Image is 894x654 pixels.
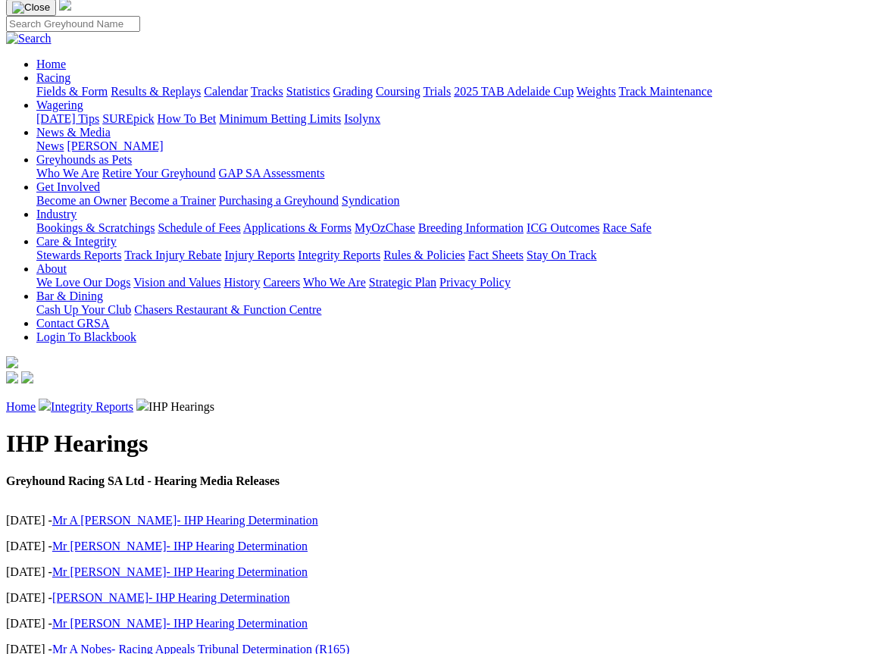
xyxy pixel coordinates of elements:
[36,112,99,125] a: [DATE] Tips
[6,399,888,414] p: IHP Hearings
[36,126,111,139] a: News & Media
[36,289,103,302] a: Bar & Dining
[102,112,154,125] a: SUREpick
[6,16,140,32] input: Search
[6,356,18,368] img: logo-grsa-white.png
[6,565,888,579] p: [DATE] -
[355,221,415,234] a: MyOzChase
[12,2,50,14] img: Close
[6,32,52,45] img: Search
[36,180,100,193] a: Get Involved
[6,617,888,631] p: [DATE] -
[36,276,130,289] a: We Love Our Dogs
[36,167,888,180] div: Greyhounds as Pets
[527,221,599,234] a: ICG Outcomes
[36,221,888,235] div: Industry
[6,400,36,413] a: Home
[303,276,366,289] a: Who We Are
[124,249,221,261] a: Track Injury Rebate
[251,85,283,98] a: Tracks
[418,221,524,234] a: Breeding Information
[102,167,216,180] a: Retire Your Greyhound
[36,221,155,234] a: Bookings & Scratchings
[52,514,318,527] a: Mr A [PERSON_NAME]- IHP Hearing Determination
[52,565,308,578] a: Mr [PERSON_NAME]- IHP Hearing Determination
[342,194,399,207] a: Syndication
[52,617,308,630] a: Mr [PERSON_NAME]- IHP Hearing Determination
[36,194,888,208] div: Get Involved
[36,139,64,152] a: News
[577,85,616,98] a: Weights
[344,112,380,125] a: Isolynx
[36,99,83,111] a: Wagering
[219,167,325,180] a: GAP SA Assessments
[36,249,121,261] a: Stewards Reports
[439,276,511,289] a: Privacy Policy
[67,139,163,152] a: [PERSON_NAME]
[36,330,136,343] a: Login To Blackbook
[468,249,524,261] a: Fact Sheets
[6,540,888,553] p: [DATE] -
[6,591,888,605] p: [DATE] -
[204,85,248,98] a: Calendar
[219,194,339,207] a: Purchasing a Greyhound
[219,112,341,125] a: Minimum Betting Limits
[619,85,712,98] a: Track Maintenance
[136,399,148,411] img: chevron-right.svg
[6,430,888,458] h1: IHP Hearings
[423,85,451,98] a: Trials
[36,71,70,84] a: Racing
[158,221,240,234] a: Schedule of Fees
[224,249,295,261] a: Injury Reports
[527,249,596,261] a: Stay On Track
[36,58,66,70] a: Home
[51,400,133,413] a: Integrity Reports
[36,303,131,316] a: Cash Up Your Club
[36,249,888,262] div: Care & Integrity
[36,194,127,207] a: Become an Owner
[286,85,330,98] a: Statistics
[298,249,380,261] a: Integrity Reports
[333,85,373,98] a: Grading
[36,112,888,126] div: Wagering
[6,474,280,487] strong: Greyhound Racing SA Ltd - Hearing Media Releases
[36,208,77,221] a: Industry
[111,85,201,98] a: Results & Replays
[52,591,290,604] a: [PERSON_NAME]- IHP Hearing Determination
[369,276,436,289] a: Strategic Plan
[36,153,132,166] a: Greyhounds as Pets
[39,399,51,411] img: chevron-right.svg
[21,371,33,383] img: twitter.svg
[243,221,352,234] a: Applications & Forms
[36,85,888,99] div: Racing
[52,540,308,552] a: Mr [PERSON_NAME]- IHP Hearing Determination
[383,249,465,261] a: Rules & Policies
[130,194,216,207] a: Become a Trainer
[134,303,321,316] a: Chasers Restaurant & Function Centre
[602,221,651,234] a: Race Safe
[36,85,108,98] a: Fields & Form
[376,85,420,98] a: Coursing
[6,514,888,527] p: [DATE] -
[133,276,220,289] a: Vision and Values
[36,235,117,248] a: Care & Integrity
[36,276,888,289] div: About
[36,167,99,180] a: Who We Are
[6,371,18,383] img: facebook.svg
[36,139,888,153] div: News & Media
[36,317,109,330] a: Contact GRSA
[454,85,574,98] a: 2025 TAB Adelaide Cup
[36,303,888,317] div: Bar & Dining
[223,276,260,289] a: History
[158,112,217,125] a: How To Bet
[36,262,67,275] a: About
[263,276,300,289] a: Careers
